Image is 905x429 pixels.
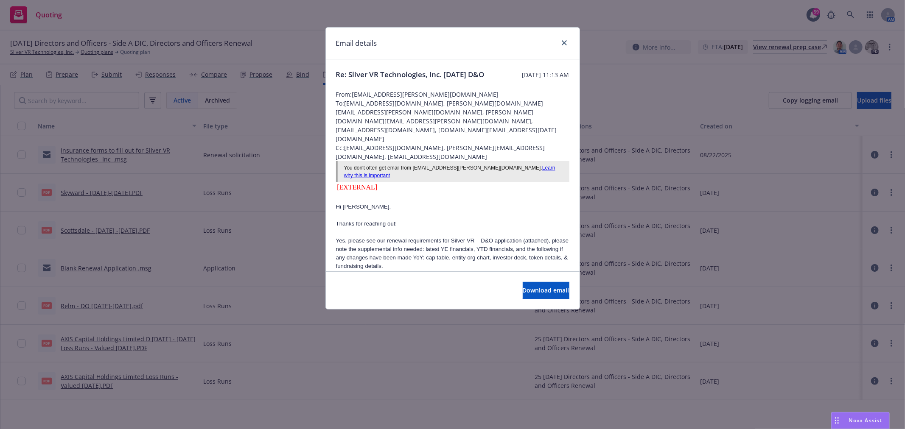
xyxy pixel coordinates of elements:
div: You don't often get email from [EMAIL_ADDRESS][PERSON_NAME][DOMAIN_NAME]. [344,164,563,179]
button: Download email [523,282,569,299]
span: [DATE] 11:13 AM [522,70,569,79]
span: From: [EMAIL_ADDRESS][PERSON_NAME][DOMAIN_NAME] [336,90,569,99]
span: Hi [PERSON_NAME], [336,203,391,210]
span: Download email [523,286,569,294]
div: [EXTERNAL] [336,182,569,192]
button: Nova Assist [831,412,890,429]
span: Nova Assist [849,417,883,424]
span: Yes, please see our renewal requirements for Silver VR – D&O application (attached), please note ... [336,237,569,269]
span: Re: Sliver VR Technologies, Inc. [DATE] D&O [336,70,485,80]
span: To: [EMAIL_ADDRESS][DOMAIN_NAME], [PERSON_NAME][DOMAIN_NAME][EMAIL_ADDRESS][PERSON_NAME][DOMAIN_N... [336,99,569,143]
span: Thanks for reaching out! [336,220,397,227]
h1: Email details [336,38,377,49]
a: close [559,38,569,48]
div: Drag to move [832,412,842,429]
span: Cc: [EMAIL_ADDRESS][DOMAIN_NAME], [PERSON_NAME][EMAIL_ADDRESS][DOMAIN_NAME], [EMAIL_ADDRESS][DOMA... [336,143,569,161]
